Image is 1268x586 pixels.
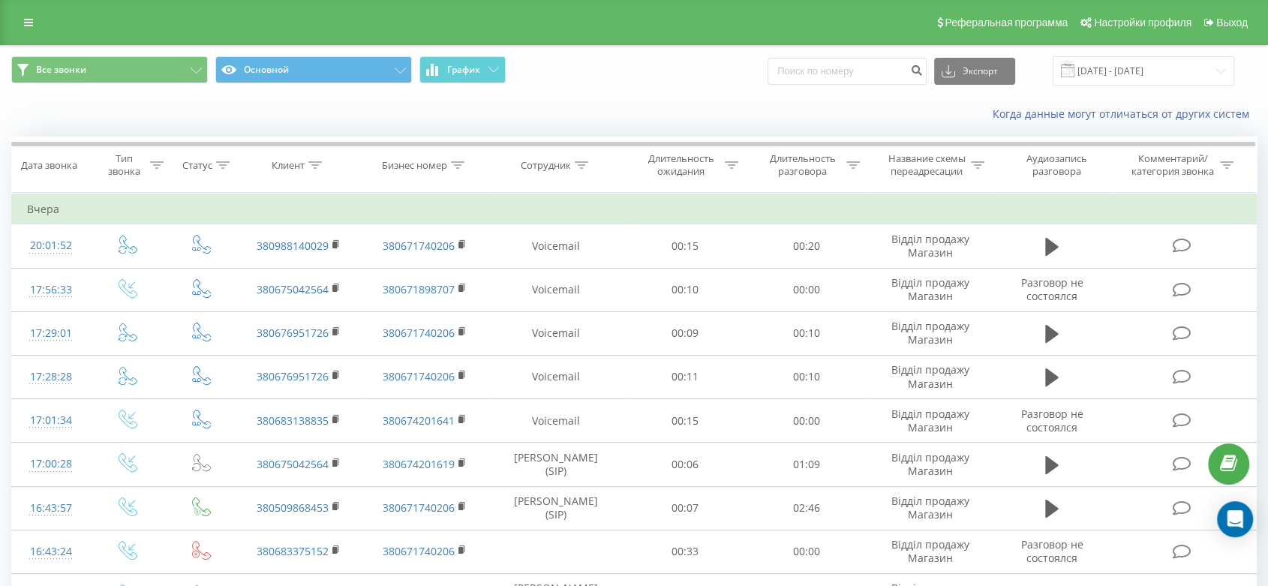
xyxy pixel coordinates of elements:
[867,355,993,398] td: Відділ продажу Магазин
[768,58,927,85] input: Поиск по номеру
[746,268,867,311] td: 00:00
[867,311,993,355] td: Відділ продажу Магазин
[27,231,74,260] div: 20:01:52
[27,362,74,392] div: 17:28:28
[867,268,993,311] td: Відділ продажу Магазин
[257,413,329,428] a: 380683138835
[624,399,746,443] td: 00:15
[624,530,746,573] td: 00:33
[383,457,455,471] a: 380674201619
[27,449,74,479] div: 17:00:28
[12,194,1257,224] td: Вчера
[521,159,571,172] div: Сотрудник
[27,275,74,305] div: 17:56:33
[488,224,623,268] td: Voicemail
[447,65,480,75] span: График
[488,355,623,398] td: Voicemail
[1094,17,1191,29] span: Настройки профиля
[746,530,867,573] td: 00:00
[945,17,1068,29] span: Реферальная программа
[1020,407,1083,434] span: Разговор не состоялся
[11,56,208,83] button: Все звонки
[624,311,746,355] td: 00:09
[867,530,993,573] td: Відділ продажу Магазин
[762,152,843,178] div: Длительность разговора
[257,326,329,340] a: 380676951726
[383,239,455,253] a: 380671740206
[488,311,623,355] td: Voicemail
[746,486,867,530] td: 02:46
[383,544,455,558] a: 380671740206
[257,239,329,253] a: 380988140029
[27,319,74,348] div: 17:29:01
[27,406,74,435] div: 17:01:34
[746,224,867,268] td: 00:20
[624,355,746,398] td: 00:11
[746,355,867,398] td: 00:10
[887,152,967,178] div: Название схемы переадресации
[272,159,305,172] div: Клиент
[21,159,77,172] div: Дата звонка
[27,494,74,523] div: 16:43:57
[746,443,867,486] td: 01:09
[488,268,623,311] td: Voicemail
[867,399,993,443] td: Відділ продажу Магазин
[1020,537,1083,565] span: Разговор не состоялся
[257,457,329,471] a: 380675042564
[1008,152,1106,178] div: Аудиозапись разговора
[257,282,329,296] a: 380675042564
[383,500,455,515] a: 380671740206
[419,56,506,83] button: График
[488,443,623,486] td: [PERSON_NAME] (SIP)
[383,282,455,296] a: 380671898707
[867,486,993,530] td: Відділ продажу Магазин
[624,268,746,311] td: 00:10
[488,399,623,443] td: Voicemail
[993,107,1257,121] a: Когда данные могут отличаться от других систем
[383,326,455,340] a: 380671740206
[867,443,993,486] td: Відділ продажу Магазин
[257,544,329,558] a: 380683375152
[257,369,329,383] a: 380676951726
[103,152,146,178] div: Тип звонка
[624,443,746,486] td: 00:06
[1128,152,1216,178] div: Комментарий/категория звонка
[257,500,329,515] a: 380509868453
[1217,501,1253,537] div: Open Intercom Messenger
[215,56,412,83] button: Основной
[383,369,455,383] a: 380671740206
[1216,17,1248,29] span: Выход
[488,486,623,530] td: [PERSON_NAME] (SIP)
[746,399,867,443] td: 00:00
[182,159,212,172] div: Статус
[36,64,86,76] span: Все звонки
[624,224,746,268] td: 00:15
[382,159,447,172] div: Бизнес номер
[1020,275,1083,303] span: Разговор не состоялся
[27,537,74,566] div: 16:43:24
[934,58,1015,85] button: Экспорт
[383,413,455,428] a: 380674201641
[624,486,746,530] td: 00:07
[746,311,867,355] td: 00:10
[641,152,721,178] div: Длительность ожидания
[867,224,993,268] td: Відділ продажу Магазин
